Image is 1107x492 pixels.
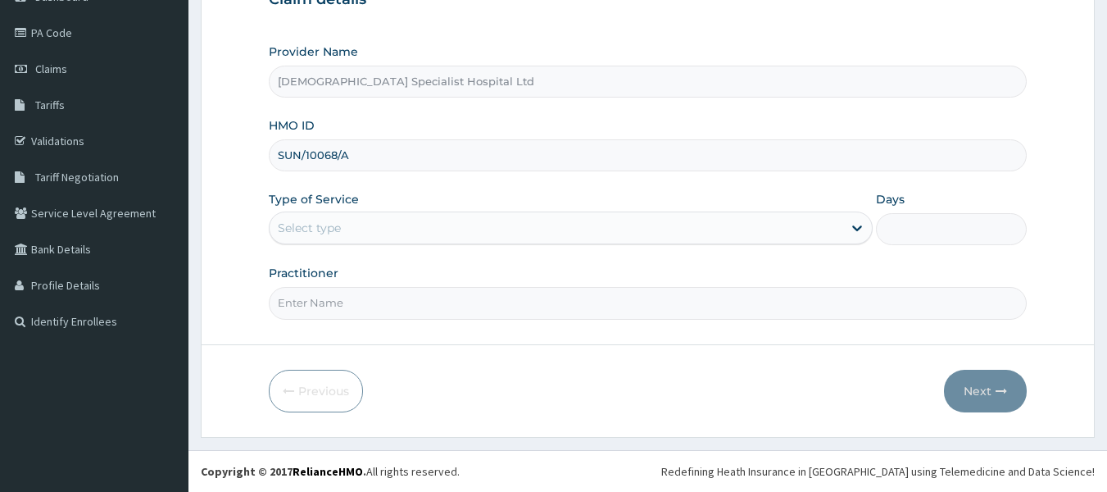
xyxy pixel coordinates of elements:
[269,117,315,134] label: HMO ID
[35,98,65,112] span: Tariffs
[269,287,1028,319] input: Enter Name
[269,191,359,207] label: Type of Service
[35,61,67,76] span: Claims
[269,265,338,281] label: Practitioner
[269,139,1028,171] input: Enter HMO ID
[876,191,905,207] label: Days
[269,43,358,60] label: Provider Name
[35,170,119,184] span: Tariff Negotiation
[269,370,363,412] button: Previous
[293,464,363,479] a: RelianceHMO
[661,463,1095,480] div: Redefining Heath Insurance in [GEOGRAPHIC_DATA] using Telemedicine and Data Science!
[201,464,366,479] strong: Copyright © 2017 .
[278,220,341,236] div: Select type
[188,450,1107,492] footer: All rights reserved.
[944,370,1027,412] button: Next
